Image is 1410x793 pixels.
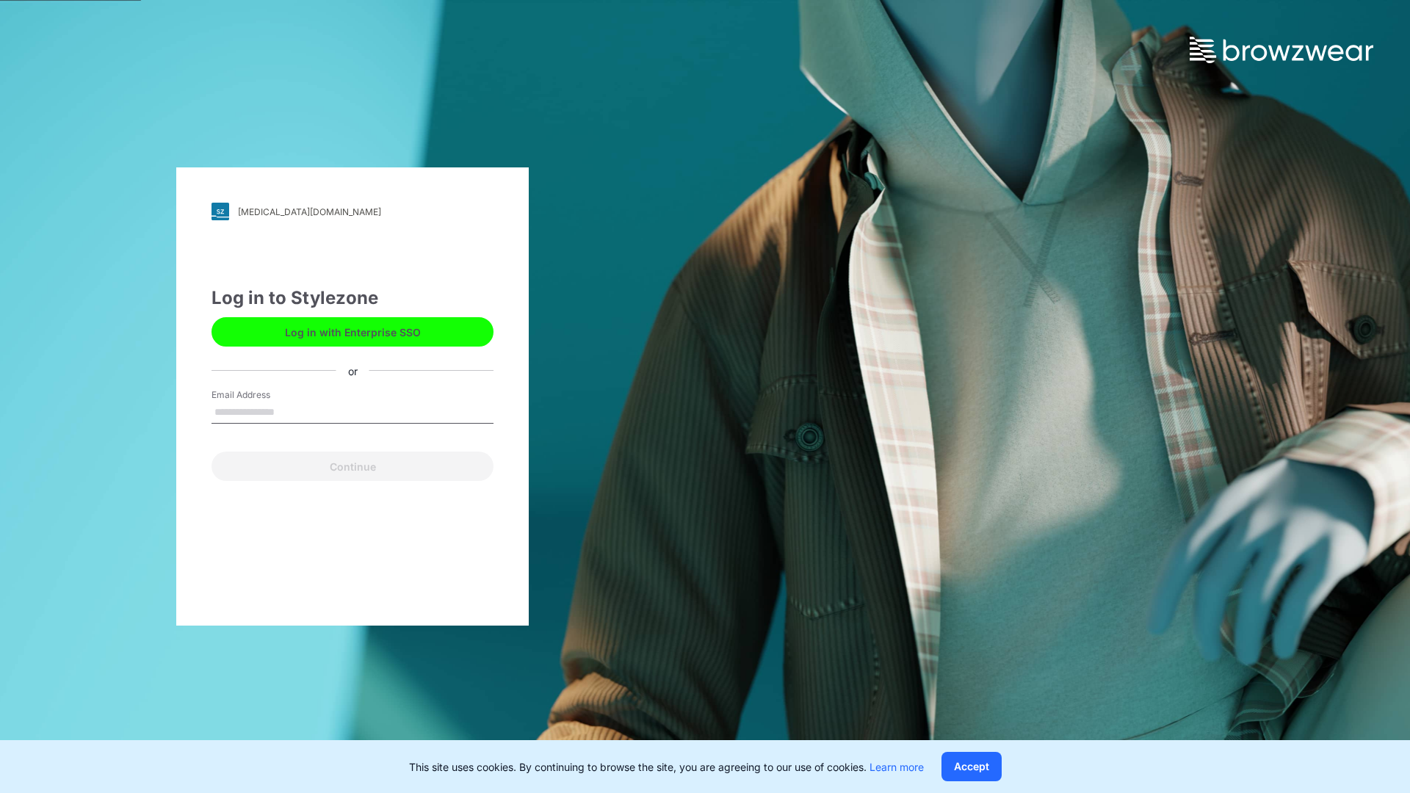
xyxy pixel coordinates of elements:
[336,363,369,378] div: or
[941,752,1002,781] button: Accept
[211,388,314,402] label: Email Address
[409,759,924,775] p: This site uses cookies. By continuing to browse the site, you are agreeing to our use of cookies.
[211,285,493,311] div: Log in to Stylezone
[1190,37,1373,63] img: browzwear-logo.73288ffb.svg
[238,206,381,217] div: [MEDICAL_DATA][DOMAIN_NAME]
[869,761,924,773] a: Learn more
[211,203,493,220] a: [MEDICAL_DATA][DOMAIN_NAME]
[211,203,229,220] img: svg+xml;base64,PHN2ZyB3aWR0aD0iMjgiIGhlaWdodD0iMjgiIHZpZXdCb3g9IjAgMCAyOCAyOCIgZmlsbD0ibm9uZSIgeG...
[211,317,493,347] button: Log in with Enterprise SSO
